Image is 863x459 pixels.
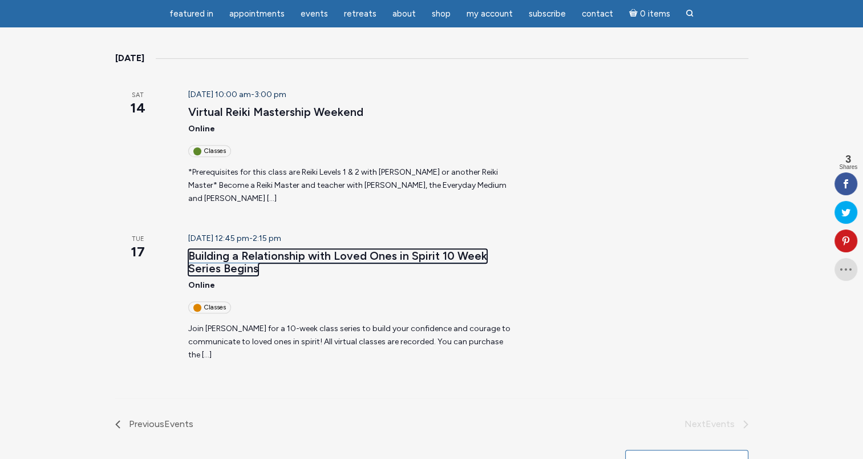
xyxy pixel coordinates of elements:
div: Classes [188,301,231,313]
a: Building a Relationship with Loved Ones in Spirit 10 Week Series Begins [188,249,487,276]
span: Shares [839,164,857,170]
span: Appointments [229,9,285,19]
a: Contact [575,3,620,25]
span: Sat [115,91,161,100]
time: [DATE] [115,51,144,66]
span: 0 items [639,10,670,18]
span: Retreats [344,9,376,19]
span: Tue [115,235,161,244]
span: 14 [115,98,161,118]
span: Shop [432,9,451,19]
span: featured in [169,9,213,19]
a: Cart0 items [622,2,677,25]
i: Cart [629,9,640,19]
span: [DATE] 12:45 pm [188,233,249,243]
span: My Account [467,9,513,19]
a: About [386,3,423,25]
a: Events [294,3,335,25]
a: Virtual Reiki Mastership Weekend [188,105,363,119]
a: My Account [460,3,520,25]
a: Retreats [337,3,383,25]
div: Classes [188,145,231,157]
span: [DATE] 10:00 am [188,90,251,99]
span: Contact [582,9,613,19]
span: 3:00 pm [254,90,286,99]
a: Previous Events [115,417,193,432]
span: Online [188,280,215,290]
span: Subscribe [529,9,566,19]
p: *Prerequisites for this class are Reiki Levels 1 & 2 with [PERSON_NAME] or another Reiki Master* ... [188,166,510,205]
nav: Bottom events list pagination [115,398,748,432]
span: 17 [115,242,161,261]
span: Events [164,418,193,429]
span: 3 [839,154,857,164]
a: Appointments [222,3,291,25]
a: Shop [425,3,457,25]
a: featured in [163,3,220,25]
time: - [188,233,281,243]
span: 2:15 pm [253,233,281,243]
time: - [188,90,286,99]
span: Online [188,124,215,134]
span: About [392,9,416,19]
a: Subscribe [522,3,573,25]
span: Events [301,9,328,19]
span: Previous [129,417,193,432]
p: Join [PERSON_NAME] for a 10-week class series to build your confidence and courage to communicate... [188,323,510,361]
